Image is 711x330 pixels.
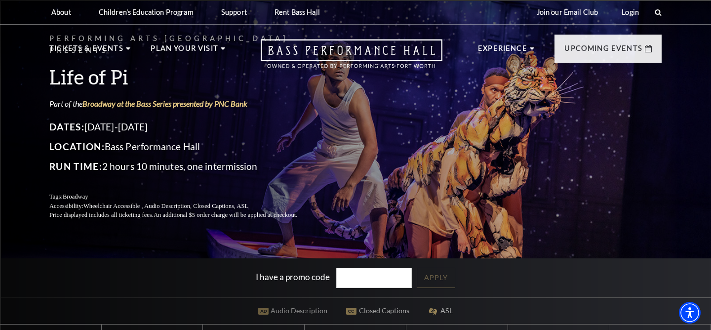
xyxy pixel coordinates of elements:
[49,202,321,211] p: Accessibility:
[275,8,320,16] p: Rent Bass Hall
[49,210,321,220] p: Price displayed includes all ticketing fees.
[151,42,218,60] p: Plan Your Visit
[51,8,71,16] p: About
[49,192,321,202] p: Tags:
[49,139,321,155] p: Bass Performance Hall
[49,119,321,135] p: [DATE]-[DATE]
[49,42,123,60] p: Tickets & Events
[49,161,102,172] span: Run Time:
[49,141,105,152] span: Location:
[49,159,321,174] p: 2 hours 10 minutes, one intermission
[256,271,330,282] label: I have a promo code
[82,99,247,108] a: Broadway at the Bass Series presented by PNC Bank - open in a new tab
[49,121,84,132] span: Dates:
[63,193,88,200] span: Broadway
[83,203,248,209] span: Wheelchair Accessible , Audio Description, Closed Captions, ASL
[225,39,478,78] a: Open this option
[679,302,701,324] div: Accessibility Menu
[49,98,321,109] p: Part of the
[478,42,527,60] p: Experience
[154,211,297,218] span: An additional $5 order charge will be applied at checkout.
[221,8,247,16] p: Support
[564,42,642,60] p: Upcoming Events
[99,8,194,16] p: Children's Education Program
